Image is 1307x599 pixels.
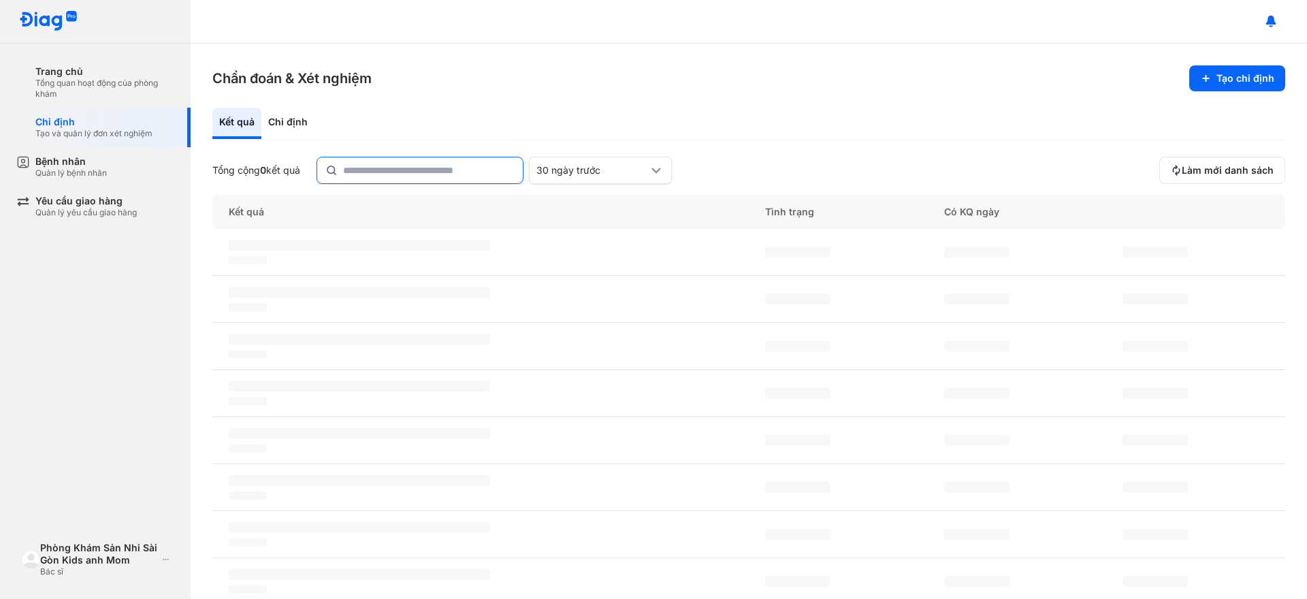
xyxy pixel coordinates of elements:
[765,294,830,305] span: ‌
[229,444,267,452] span: ‌
[229,569,490,580] span: ‌
[40,566,157,577] div: Bác sĩ
[1189,65,1285,91] button: Tạo chỉ định
[536,164,648,176] div: 30 ngày trước
[765,529,830,540] span: ‌
[1123,576,1188,587] span: ‌
[35,155,107,168] div: Bệnh nhân
[765,576,830,587] span: ‌
[22,551,40,569] img: logo
[944,294,1010,305] span: ‌
[229,538,267,547] span: ‌
[229,303,267,311] span: ‌
[229,522,490,533] span: ‌
[229,350,267,358] span: ‌
[35,116,152,128] div: Chỉ định
[944,482,1010,493] span: ‌
[765,388,830,399] span: ‌
[944,576,1010,587] span: ‌
[765,341,830,352] span: ‌
[35,78,174,99] div: Tổng quan hoạt động của phòng khám
[229,256,267,264] span: ‌
[749,195,928,229] div: Tình trạng
[928,195,1107,229] div: Có KQ ngày
[35,168,107,179] div: Quản lý bệnh nhân
[35,128,152,139] div: Tạo và quản lý đơn xét nghiệm
[229,334,490,345] span: ‌
[261,108,314,139] div: Chỉ định
[212,164,300,176] div: Tổng cộng kết quả
[260,164,266,176] span: 0
[944,341,1010,352] span: ‌
[1123,435,1188,446] span: ‌
[765,435,830,446] span: ‌
[1123,247,1188,258] span: ‌
[1159,157,1285,184] button: Làm mới danh sách
[1123,294,1188,305] span: ‌
[35,195,137,207] div: Yêu cầu giao hàng
[212,108,261,139] div: Kết quả
[229,491,267,500] span: ‌
[1123,341,1188,352] span: ‌
[1123,482,1188,493] span: ‌
[1123,388,1188,399] span: ‌
[944,388,1010,399] span: ‌
[944,247,1010,258] span: ‌
[229,381,490,392] span: ‌
[765,482,830,493] span: ‌
[212,69,372,88] h3: Chẩn đoán & Xét nghiệm
[35,65,174,78] div: Trang chủ
[229,428,490,439] span: ‌
[229,585,267,594] span: ‌
[35,207,137,218] div: Quản lý yêu cầu giao hàng
[944,435,1010,446] span: ‌
[212,195,749,229] div: Kết quả
[765,247,830,258] span: ‌
[944,529,1010,540] span: ‌
[1123,529,1188,540] span: ‌
[229,475,490,486] span: ‌
[229,287,490,298] span: ‌
[40,542,157,566] div: Phòng Khám Sản Nhi Sài Gòn Kids anh Mom
[229,397,267,405] span: ‌
[229,240,490,251] span: ‌
[1182,164,1274,176] span: Làm mới danh sách
[19,11,78,32] img: logo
